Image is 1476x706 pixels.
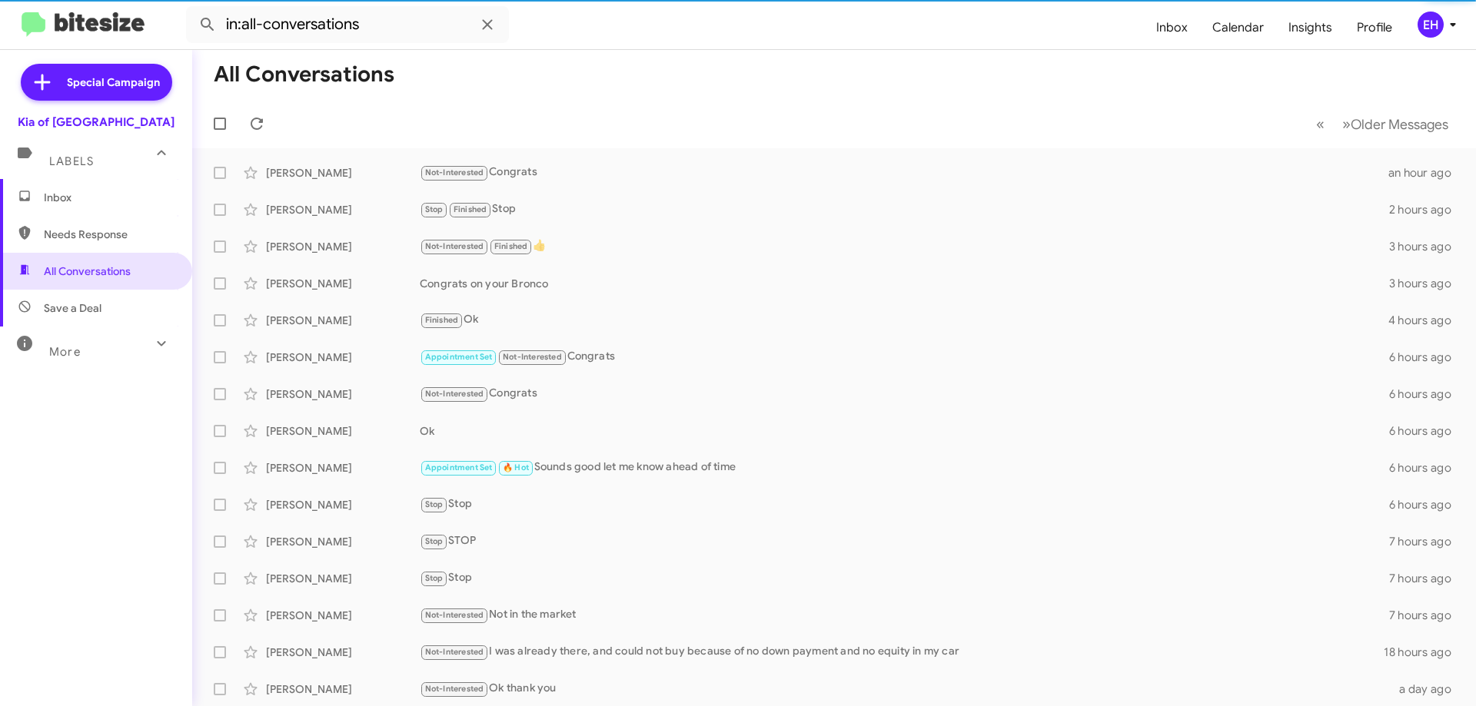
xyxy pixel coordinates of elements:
[425,536,444,546] span: Stop
[1389,350,1464,365] div: 6 hours ago
[425,389,484,399] span: Not-Interested
[454,204,487,214] span: Finished
[425,610,484,620] span: Not-Interested
[1389,534,1464,549] div: 7 hours ago
[44,227,175,242] span: Needs Response
[1316,114,1325,134] span: «
[420,348,1389,366] div: Congrats
[425,499,444,509] span: Stop
[1389,202,1464,217] div: 2 hours ago
[1389,386,1464,402] div: 6 hours ago
[1345,5,1405,50] a: Profile
[420,385,1389,403] div: Congrats
[1388,165,1464,181] div: an hour ago
[1389,571,1464,586] div: 7 hours ago
[1389,276,1464,291] div: 3 hours ago
[1390,681,1464,697] div: a day ago
[420,496,1389,513] div: Stop
[266,681,420,697] div: [PERSON_NAME]
[1342,114,1351,134] span: »
[266,165,420,181] div: [PERSON_NAME]
[503,352,562,362] span: Not-Interested
[494,241,528,251] span: Finished
[1200,5,1276,50] a: Calendar
[425,352,493,362] span: Appointment Set
[1389,460,1464,476] div: 6 hours ago
[266,350,420,365] div: [PERSON_NAME]
[1333,108,1458,140] button: Next
[1389,423,1464,439] div: 6 hours ago
[49,345,81,359] span: More
[18,114,175,130] div: Kia of [GEOGRAPHIC_DATA]
[1384,645,1464,660] div: 18 hours ago
[266,460,420,476] div: [PERSON_NAME]
[266,386,420,402] div: [PERSON_NAME]
[420,276,1389,291] div: Congrats on your Bronco
[425,167,484,177] span: Not-Interested
[21,64,172,101] a: Special Campaign
[1276,5,1345,50] a: Insights
[44,300,101,316] span: Save a Deal
[420,606,1389,624] div: Not in the market
[1405,12,1459,38] button: EH
[1418,12,1444,38] div: EH
[186,6,509,43] input: Search
[420,643,1384,661] div: I was already there, and could not buy because of no down payment and no equity in my car
[44,190,175,205] span: Inbox
[44,264,131,279] span: All Conversations
[1389,608,1464,623] div: 7 hours ago
[266,497,420,512] div: [PERSON_NAME]
[266,608,420,623] div: [PERSON_NAME]
[1389,239,1464,254] div: 3 hours ago
[214,62,394,87] h1: All Conversations
[1388,313,1464,328] div: 4 hours ago
[420,569,1389,587] div: Stop
[1389,497,1464,512] div: 6 hours ago
[266,645,420,660] div: [PERSON_NAME]
[425,684,484,694] span: Not-Interested
[425,241,484,251] span: Not-Interested
[420,311,1388,329] div: Ok
[420,164,1388,181] div: Congrats
[425,462,493,472] span: Appointment Set
[420,201,1389,218] div: Stop
[1307,108,1334,140] button: Previous
[266,534,420,549] div: [PERSON_NAME]
[420,423,1389,439] div: Ok
[425,315,459,325] span: Finished
[420,532,1389,550] div: STOP
[49,154,94,168] span: Labels
[420,680,1390,698] div: Ok thank you
[266,202,420,217] div: [PERSON_NAME]
[1351,116,1448,133] span: Older Messages
[420,459,1389,476] div: Sounds good let me know ahead of time
[266,276,420,291] div: [PERSON_NAME]
[503,462,529,472] span: 🔥 Hot
[266,239,420,254] div: [PERSON_NAME]
[1308,108,1458,140] nav: Page navigation example
[425,573,444,583] span: Stop
[420,237,1389,255] div: 👍
[266,571,420,586] div: [PERSON_NAME]
[266,423,420,439] div: [PERSON_NAME]
[67,75,160,90] span: Special Campaign
[1144,5,1200,50] a: Inbox
[266,313,420,328] div: [PERSON_NAME]
[425,647,484,657] span: Not-Interested
[425,204,444,214] span: Stop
